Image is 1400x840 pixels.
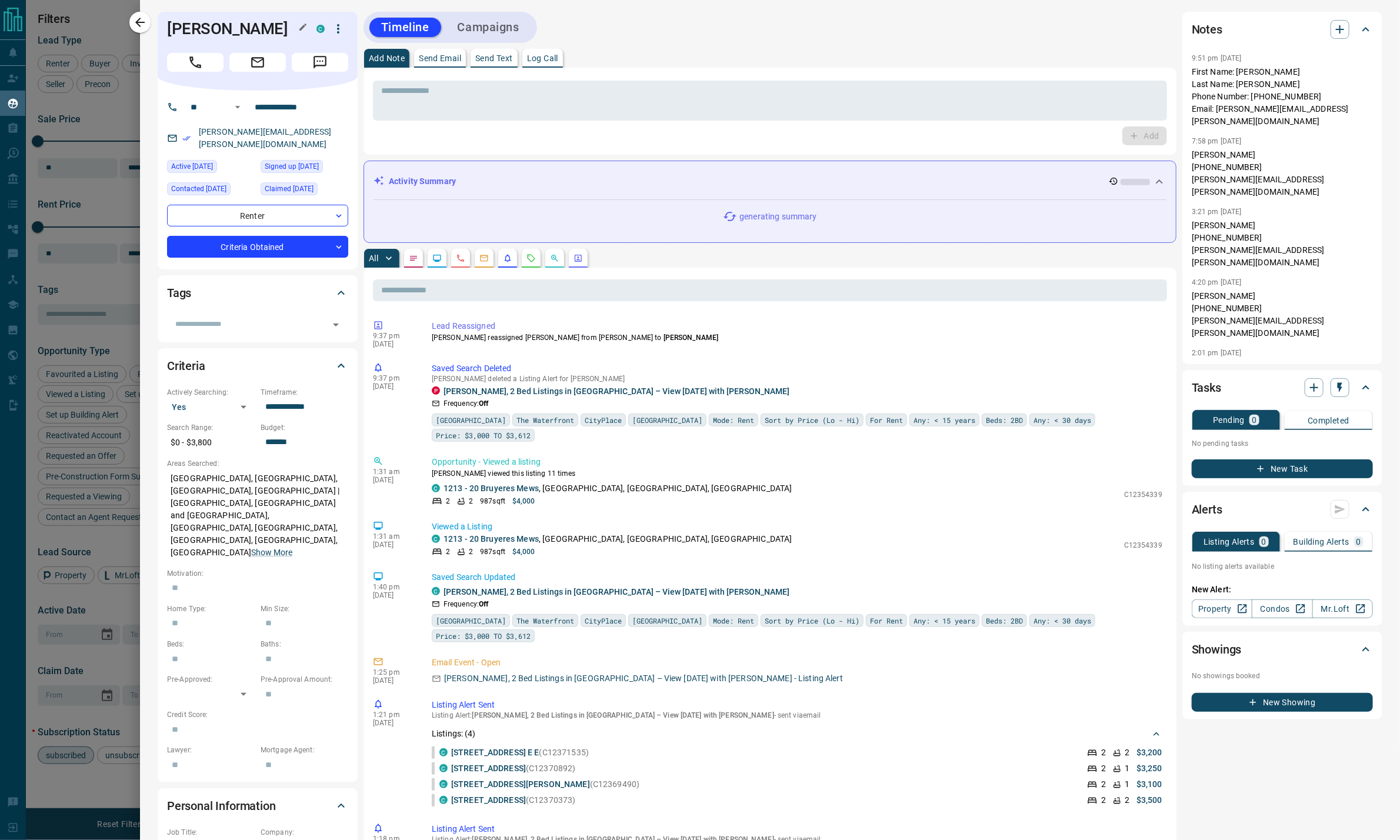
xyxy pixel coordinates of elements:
p: Saved Search Deleted [432,362,1162,375]
svg: Calls [456,254,465,263]
p: 7:58 pm [DATE] [1192,137,1242,145]
p: $0 - $3,800 [167,433,255,452]
div: Tue Sep 23 2025 [261,182,348,199]
p: C12354339 [1124,489,1162,500]
div: condos.ca [432,535,440,543]
svg: Listing Alerts [503,254,512,263]
p: [PERSON_NAME], 2 Bed Listings in [GEOGRAPHIC_DATA] – View [DATE] with [PERSON_NAME] - Listing Alert [444,672,843,685]
span: [GEOGRAPHIC_DATA] [632,615,702,626]
p: [PERSON_NAME] reassigned [PERSON_NAME] from [PERSON_NAME] to [432,332,1162,343]
span: For Rent [870,615,903,626]
p: 2 [446,546,450,557]
span: Price: $3,000 TO $3,612 [436,429,531,441]
div: Yes [167,398,255,416]
span: The Waterfront [516,414,574,426]
p: [DATE] [373,541,414,549]
p: Listing Alert Sent [432,699,1162,711]
p: Add Note [369,54,405,62]
p: 1:40 pm [373,583,414,591]
p: 2 [1125,746,1129,759]
span: Beds: 2BD [986,414,1023,426]
div: Criteria [167,352,348,380]
p: No showings booked [1192,671,1373,681]
div: condos.ca [316,25,325,33]
svg: Opportunities [550,254,559,263]
a: Mr.Loft [1312,599,1373,618]
span: [GEOGRAPHIC_DATA] [436,414,506,426]
p: Opportunity - Viewed a listing [432,456,1162,468]
p: 2 [1101,778,1106,791]
strong: Off [479,600,488,608]
p: Timeframe: [261,387,348,398]
div: Tue Aug 26 2025 [167,182,255,199]
span: The Waterfront [516,615,574,626]
p: Home Type: [167,604,255,614]
p: , [GEOGRAPHIC_DATA], [GEOGRAPHIC_DATA], [GEOGRAPHIC_DATA] [444,533,792,545]
span: Mode: Rent [713,414,754,426]
p: 0 [1356,538,1361,546]
div: condos.ca [432,587,440,595]
h2: Criteria [167,356,205,375]
p: Beds: [167,639,255,649]
p: 3:21 pm [DATE] [1192,208,1242,216]
p: (C12369490) [451,778,639,791]
a: [STREET_ADDRESS][PERSON_NAME] [451,779,590,789]
div: Activity Summary [374,171,1166,192]
p: Listing Alerts [1204,538,1255,546]
p: Listing Alert Sent [432,823,1162,835]
h2: Tags [167,284,191,302]
p: 1 [1125,762,1129,775]
p: 2:01 pm [DATE] [1192,349,1242,357]
button: Campaigns [446,18,531,37]
p: 2 [1125,794,1129,806]
p: All [369,254,378,262]
a: 1213 - 20 Bruyeres Mews [444,484,539,493]
p: (C12370892) [451,762,576,775]
p: 2 [1101,746,1106,759]
p: (C12371535) [451,746,589,759]
p: $3,200 [1136,746,1162,759]
p: Job Title: [167,827,255,838]
p: [DATE] [373,719,414,727]
p: Frequency: [444,398,488,409]
button: New Task [1192,459,1373,478]
div: condos.ca [439,764,448,772]
p: Email Event - Open [432,656,1162,669]
p: Min Size: [261,604,348,614]
p: $3,250 [1136,762,1162,775]
span: For Rent [870,414,903,426]
p: Completed [1308,416,1349,425]
svg: Emails [479,254,489,263]
svg: Agent Actions [574,254,583,263]
span: Mode: Rent [713,615,754,626]
p: Lead Reassigned [432,320,1162,332]
p: Pending [1213,416,1245,424]
p: Listings: ( 4 ) [432,728,476,740]
h2: Personal Information [167,796,276,815]
p: Viewed a Listing [432,521,1162,533]
p: Activity Summary [389,175,456,188]
a: [STREET_ADDRESS] E E [451,748,539,757]
p: 2 [446,496,450,506]
p: 1:21 pm [373,711,414,719]
a: Condos [1252,599,1312,618]
p: Lawyer: [167,745,255,755]
a: Property [1192,599,1252,618]
h2: Showings [1192,640,1242,659]
p: 987 sqft [480,496,505,506]
svg: Requests [526,254,536,263]
button: Open [231,100,245,114]
p: Search Range: [167,422,255,433]
p: , [GEOGRAPHIC_DATA], [GEOGRAPHIC_DATA], [GEOGRAPHIC_DATA] [444,482,792,495]
p: 987 sqft [480,546,505,557]
div: Alerts [1192,495,1373,524]
p: [DATE] [373,591,414,599]
span: [GEOGRAPHIC_DATA] [632,414,702,426]
p: Company: [261,827,348,838]
a: [PERSON_NAME][EMAIL_ADDRESS][PERSON_NAME][DOMAIN_NAME] [199,127,332,149]
h2: Notes [1192,20,1222,39]
span: CityPlace [585,414,622,426]
a: [PERSON_NAME], 2 Bed Listings in [GEOGRAPHIC_DATA] – View [DATE] with [PERSON_NAME] [444,587,789,596]
p: Baths: [261,639,348,649]
div: Tasks [1192,374,1373,402]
